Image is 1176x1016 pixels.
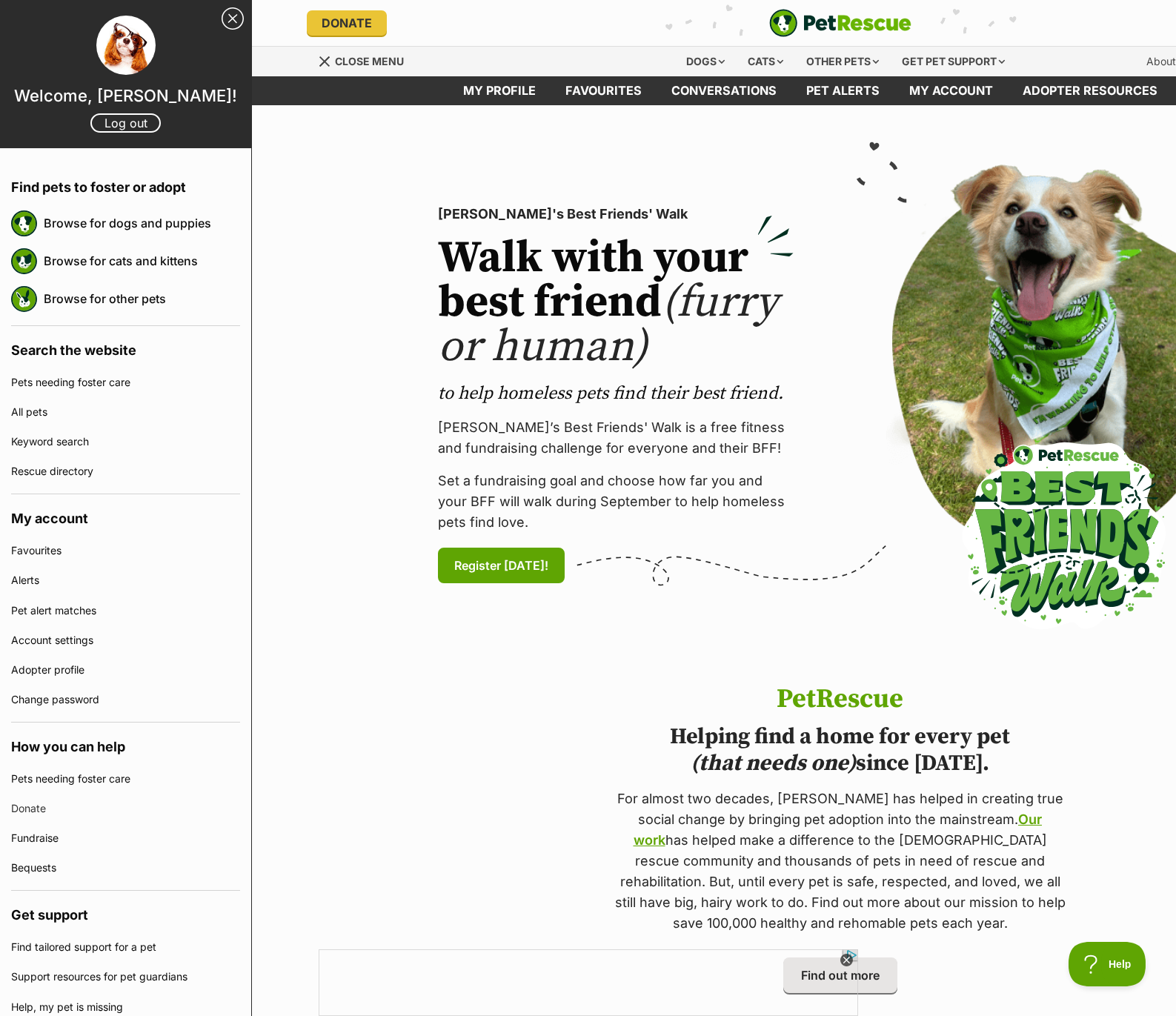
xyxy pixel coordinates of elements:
[335,55,404,67] span: Close menu
[307,10,387,36] a: Donate
[737,47,794,76] div: Cats
[11,427,240,456] a: Keyword search
[612,723,1069,777] h2: Helping find a home for every pet since [DATE].
[894,76,1008,105] a: My account
[612,788,1069,934] p: For almost two decades, [PERSON_NAME] has helped in creating true social change by bringing pet a...
[676,47,735,76] div: Dogs
[11,565,240,595] a: Alerts
[44,207,240,239] a: Browse for dogs and puppies
[1008,76,1172,105] a: Adopter resources
[11,163,240,205] h4: Find pets to foster or adopt
[11,891,240,932] h4: Get support
[11,823,240,853] a: Fundraise
[96,16,156,75] img: profile image
[11,655,240,685] a: Adopter profile
[891,47,1015,76] div: Get pet support
[11,494,240,536] h4: My account
[11,286,37,312] img: petrescue logo
[612,685,1069,714] h1: PetRescue
[657,76,791,105] a: conversations
[438,382,794,405] p: to help homeless pets find their best friend.
[438,204,794,225] p: [PERSON_NAME]'s Best Friends' Walk
[1069,942,1146,986] iframe: Help Scout Beacon - Open
[769,9,911,37] a: PetRescue
[11,596,240,625] a: Pet alert matches
[796,47,889,76] div: Other pets
[551,76,657,105] a: Favourites
[438,417,794,459] p: [PERSON_NAME]’s Best Friends' Walk is a free fitness and fundraising challenge for everyone and t...
[11,397,240,427] a: All pets
[528,1,538,11] img: adc.png
[438,275,778,375] span: (furry or human)
[90,113,161,133] a: Log out
[11,456,240,486] a: Rescue directory
[448,76,551,105] a: My profile
[438,548,565,583] a: Register [DATE]!
[11,326,240,368] h4: Search the website
[44,283,240,314] a: Browse for other pets
[11,536,240,565] a: Favourites
[11,962,240,992] a: Support resources for pet guardians
[222,7,244,30] a: Close Sidebar
[318,47,414,73] a: Menu
[11,932,240,962] a: Find tailored support for a pet
[11,853,240,883] a: Bequests
[438,236,794,370] h2: Walk with your best friend
[438,471,794,533] p: Set a fundraising goal and choose how far you and your BFF will walk during September to help hom...
[11,248,37,274] img: petrescue logo
[691,749,856,777] i: (that needs one)
[11,368,240,397] a: Pets needing foster care
[11,625,240,655] a: Account settings
[454,557,548,574] span: Register [DATE]!
[11,764,240,794] a: Pets needing foster care
[769,9,911,37] img: logo-e224e6f780fb5917bec1dbf3a21bbac754714ae5b6737aabdf751b685950b380.svg
[44,245,240,276] a: Browse for cats and kittens
[11,794,240,823] a: Donate
[11,723,240,764] h4: How you can help
[11,210,37,236] img: petrescue logo
[11,685,240,714] a: Change password
[791,76,894,105] a: Pet alerts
